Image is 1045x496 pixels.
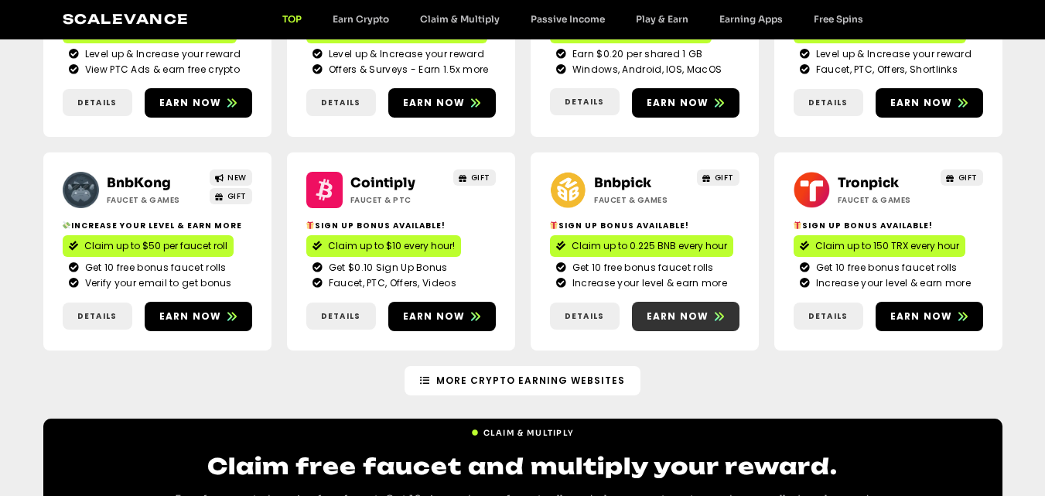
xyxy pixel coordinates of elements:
[632,88,739,118] a: Earn now
[550,88,620,115] a: Details
[594,175,651,191] a: Bnbpick
[388,302,496,331] a: Earn now
[569,261,714,275] span: Get 10 free bonus faucet rolls
[267,13,317,25] a: TOP
[436,374,625,388] span: More Crypto Earning Websites
[306,303,376,330] a: Details
[515,13,620,25] a: Passive Income
[890,96,953,110] span: Earn now
[267,13,879,25] nav: Menu
[550,303,620,330] a: Details
[159,310,222,323] span: Earn now
[107,194,203,206] h2: Faucet & Games
[620,13,704,25] a: Play & Earn
[81,276,232,290] span: Verify your email to get bonus
[815,239,959,253] span: Claim up to 150 TRX every hour
[350,194,447,206] h2: Faucet & PTC
[388,88,496,118] a: Earn now
[704,13,798,25] a: Earning Apps
[77,97,117,108] span: Details
[794,303,863,330] a: Details
[550,221,558,229] img: 🎁
[550,220,739,231] h2: Sign Up Bonus Available!
[647,310,709,323] span: Earn now
[876,88,983,118] a: Earn now
[321,310,360,322] span: Details
[697,169,739,186] a: GIFT
[152,451,894,481] h2: Claim free faucet and multiply your reward.
[227,172,247,183] span: NEW
[838,194,934,206] h2: Faucet & Games
[594,194,691,206] h2: Faucet & Games
[550,235,733,257] a: Claim up to 0.225 BNB every hour
[81,47,241,61] span: Level up & Increase your reward
[565,96,604,108] span: Details
[210,169,252,186] a: NEW
[569,276,727,290] span: Increase your level & earn more
[77,310,117,322] span: Details
[453,169,496,186] a: GIFT
[632,302,739,331] a: Earn now
[325,261,448,275] span: Get $0.10 Sign Up Bonus
[958,172,978,183] span: GIFT
[812,276,971,290] span: Increase your level & earn more
[321,97,360,108] span: Details
[159,96,222,110] span: Earn now
[471,421,575,439] a: Claim & Multiply
[569,63,722,77] span: Windows, Android, IOS, MacOS
[403,96,466,110] span: Earn now
[325,47,484,61] span: Level up & Increase your reward
[63,11,190,27] a: Scalevance
[876,302,983,331] a: Earn now
[405,13,515,25] a: Claim & Multiply
[812,47,972,61] span: Level up & Increase your reward
[794,235,965,257] a: Claim up to 150 TRX every hour
[317,13,405,25] a: Earn Crypto
[145,302,252,331] a: Earn now
[328,239,455,253] span: Claim up to $10 every hour!
[350,175,415,191] a: Cointiply
[794,89,863,116] a: Details
[84,239,227,253] span: Claim up to $50 per faucet roll
[812,261,958,275] span: Get 10 free bonus faucet rolls
[715,172,734,183] span: GIFT
[403,310,466,323] span: Earn now
[306,89,376,116] a: Details
[812,63,958,77] span: Faucet, PTC, Offers, Shortlinks
[941,169,983,186] a: GIFT
[325,276,456,290] span: Faucet, PTC, Offers, Videos
[63,89,132,116] a: Details
[227,190,247,202] span: GIFT
[808,97,848,108] span: Details
[306,220,496,231] h2: Sign up bonus available!
[325,63,489,77] span: Offers & Surveys - Earn 1.5x more
[145,88,252,118] a: Earn now
[798,13,879,25] a: Free Spins
[81,261,227,275] span: Get 10 free bonus faucet rolls
[572,239,727,253] span: Claim up to 0.225 BNB every hour
[63,235,234,257] a: Claim up to $50 per faucet roll
[107,175,171,191] a: BnbKong
[81,63,240,77] span: View PTC Ads & earn free crypto
[306,221,314,229] img: 🎁
[808,310,848,322] span: Details
[63,303,132,330] a: Details
[483,427,575,439] span: Claim & Multiply
[794,220,983,231] h2: Sign Up Bonus Available!
[306,235,461,257] a: Claim up to $10 every hour!
[890,310,953,323] span: Earn now
[838,175,899,191] a: Tronpick
[471,172,490,183] span: GIFT
[794,221,801,229] img: 🎁
[405,366,640,395] a: More Crypto Earning Websites
[647,96,709,110] span: Earn now
[210,188,252,204] a: GIFT
[569,47,703,61] span: Earn $0.20 per shared 1 GB
[565,310,604,322] span: Details
[63,220,252,231] h2: Increase your level & earn more
[63,221,70,229] img: 💸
